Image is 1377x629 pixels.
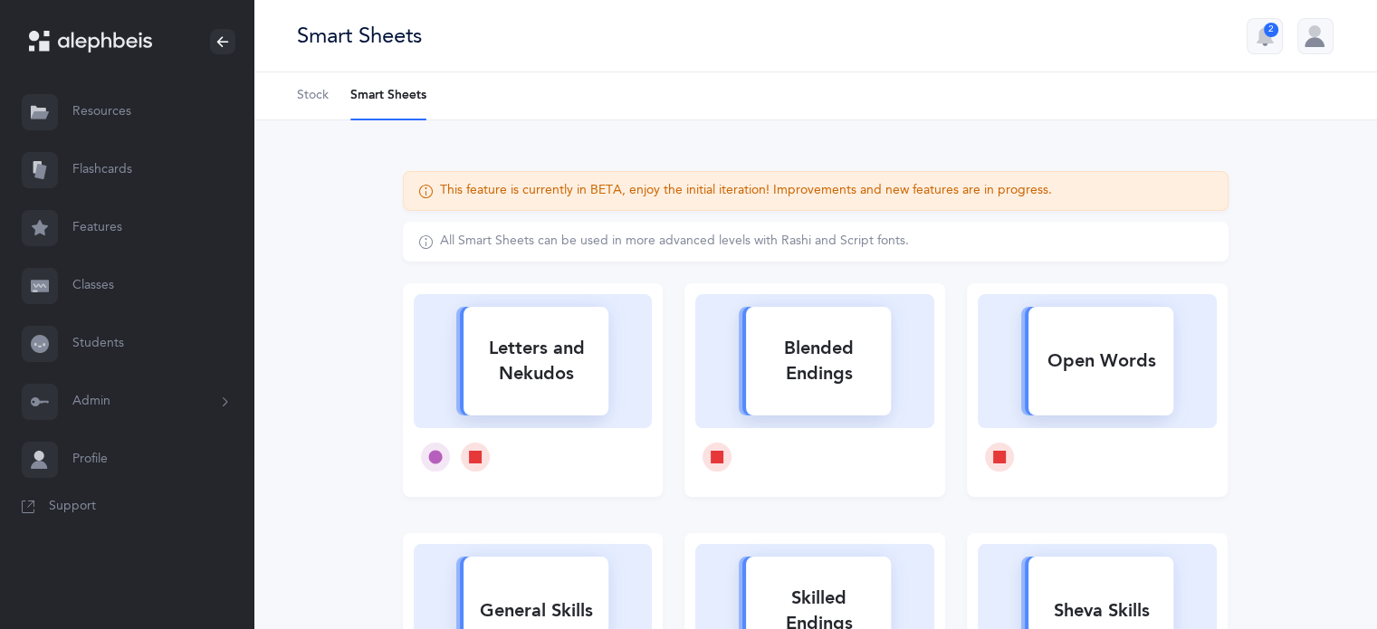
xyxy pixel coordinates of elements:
span: Support [49,498,96,516]
span: Stock [297,87,329,105]
div: 2 [1264,23,1278,37]
button: 2 [1247,18,1283,54]
div: This feature is currently in BETA, enjoy the initial iteration! Improvements and new features are... [440,182,1052,200]
div: All Smart Sheets can be used in more advanced levels with Rashi and Script fonts. [440,233,909,251]
div: Open Words [1028,338,1173,385]
div: Letters and Nekudos [464,325,608,397]
div: Smart Sheets [297,21,422,51]
div: Blended Endings [746,325,891,397]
